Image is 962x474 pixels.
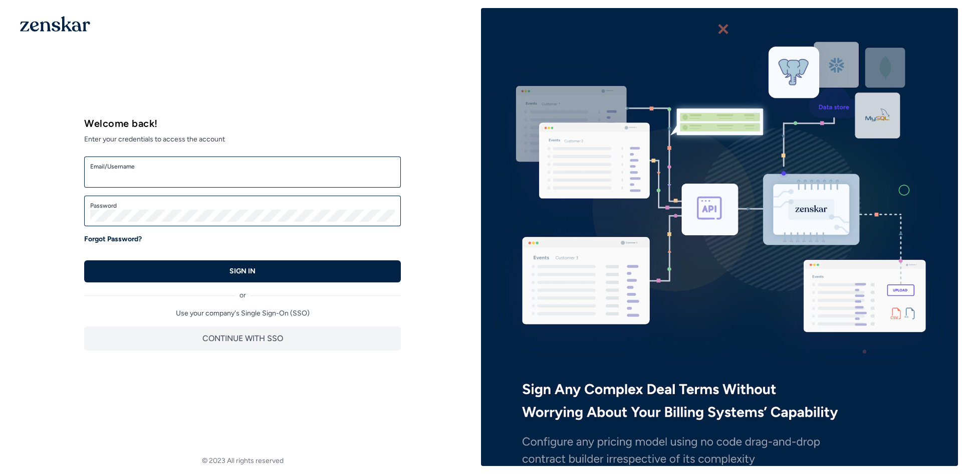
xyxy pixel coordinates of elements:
label: Email/Username [90,163,395,171]
img: 1OGAJ2xQqyY4LXKgY66KYq0eOWRCkrZdAb3gUhuVAqdWPZE9SRJmCz+oDMSn4zDLXe31Ii730ItAGKgCKgCCgCikA4Av8PJUP... [20,16,90,32]
button: CONTINUE WITH SSO [84,327,401,351]
p: SIGN IN [229,266,256,276]
div: or [84,282,401,300]
p: Welcome back! [84,116,401,130]
button: SIGN IN [84,260,401,282]
label: Password [90,202,395,210]
p: Use your company's Single Sign-On (SSO) [84,308,401,319]
a: Forgot Password? [84,234,142,244]
footer: © 2023 All rights reserved [4,456,481,466]
p: Enter your credentials to access the account [84,130,401,144]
